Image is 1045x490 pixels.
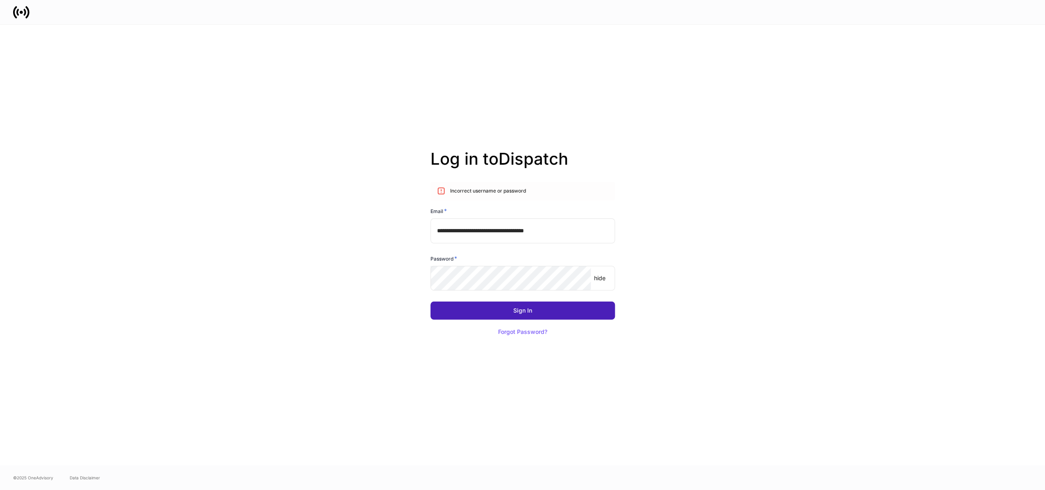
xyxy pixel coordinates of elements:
h6: Email [430,207,447,215]
div: Sign In [513,308,532,313]
button: Forgot Password? [488,323,558,341]
div: Incorrect username or password [450,184,526,198]
div: Forgot Password? [498,329,547,335]
h6: Password [430,254,457,263]
p: hide [594,274,606,282]
span: © 2025 OneAdvisory [13,474,53,481]
a: Data Disclaimer [70,474,100,481]
button: Sign In [430,302,615,320]
h2: Log in to Dispatch [430,149,615,182]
